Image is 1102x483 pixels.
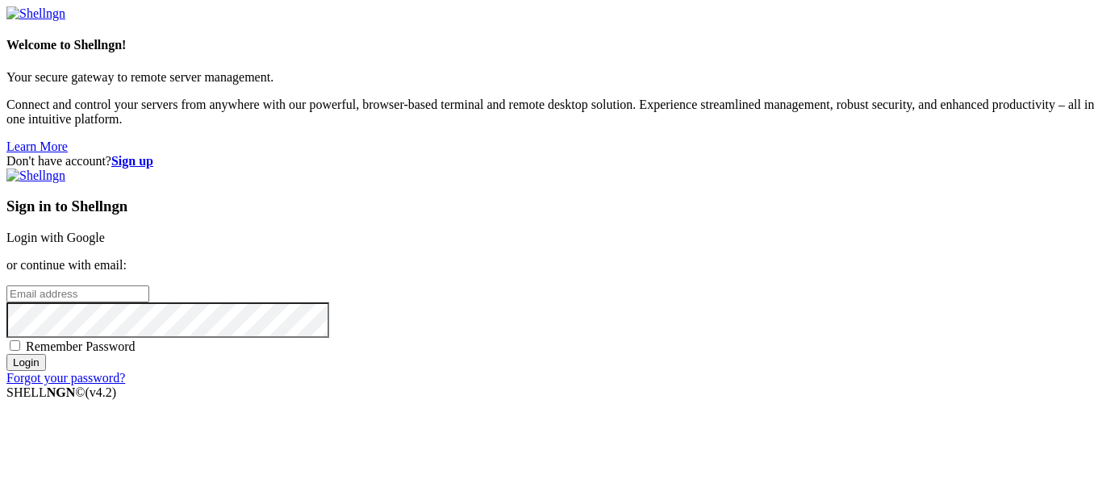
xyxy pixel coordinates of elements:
input: Remember Password [10,340,20,351]
b: NGN [47,385,76,399]
p: or continue with email: [6,258,1096,273]
h3: Sign in to Shellngn [6,198,1096,215]
span: SHELL © [6,385,116,399]
img: Shellngn [6,6,65,21]
p: Connect and control your servers from anywhere with our powerful, browser-based terminal and remo... [6,98,1096,127]
span: 4.2.0 [86,385,117,399]
input: Login [6,354,46,371]
input: Email address [6,285,149,302]
div: Don't have account? [6,154,1096,169]
a: Login with Google [6,231,105,244]
h4: Welcome to Shellngn! [6,38,1096,52]
a: Sign up [111,154,153,168]
a: Learn More [6,139,68,153]
img: Shellngn [6,169,65,183]
span: Remember Password [26,339,136,353]
p: Your secure gateway to remote server management. [6,70,1096,85]
a: Forgot your password? [6,371,125,385]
